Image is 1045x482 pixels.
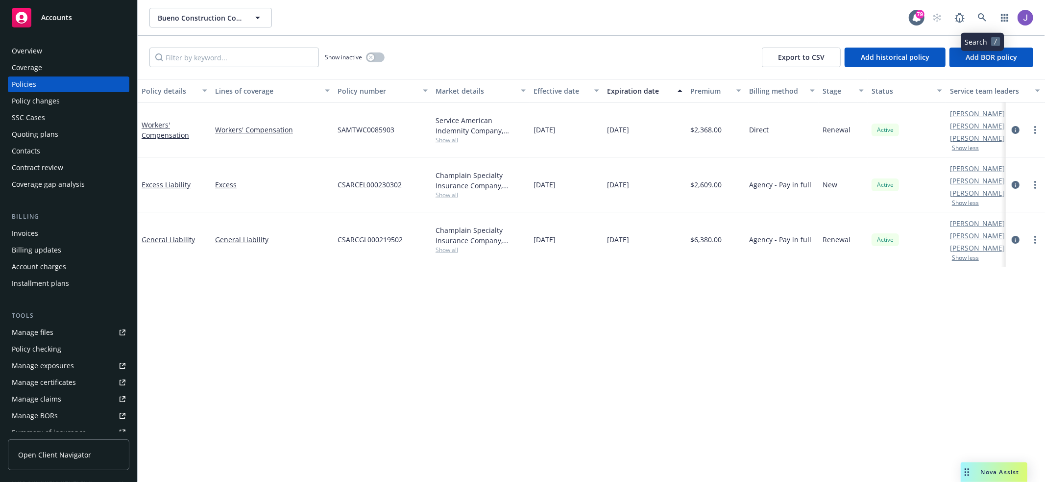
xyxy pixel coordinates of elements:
span: [DATE] [534,125,556,135]
div: Invoices [12,226,38,241]
div: Policy details [142,86,196,96]
div: Policy number [338,86,417,96]
a: Billing updates [8,242,129,258]
a: [PERSON_NAME] [950,230,1005,241]
a: circleInformation [1010,124,1021,136]
button: Policy details [138,79,211,102]
a: Manage certificates [8,375,129,390]
a: General Liability [142,235,195,244]
div: Policy changes [12,93,60,109]
button: Add BOR policy [949,48,1033,67]
div: Account charges [12,259,66,275]
a: Excess Liability [142,180,191,189]
div: Tools [8,311,129,321]
div: Policies [12,76,36,92]
a: [PERSON_NAME] [950,163,1005,174]
a: Coverage gap analysis [8,177,129,192]
button: Export to CSV [762,48,841,67]
div: Drag to move [961,462,973,482]
a: Workers' Compensation [142,120,189,140]
button: Policy number [334,79,432,102]
div: Policy checking [12,341,61,357]
div: Premium [690,86,730,96]
a: Overview [8,43,129,59]
a: Search [972,8,992,27]
div: Coverage gap analysis [12,177,85,192]
div: Quoting plans [12,127,58,142]
a: Invoices [8,226,129,241]
div: SSC Cases [12,110,45,126]
div: Manage exposures [12,358,74,374]
button: Lines of coverage [211,79,334,102]
a: [PERSON_NAME] [950,133,1005,143]
a: more [1029,179,1041,191]
a: Switch app [995,8,1015,27]
span: Agency - Pay in full [749,234,811,245]
div: Manage certificates [12,375,76,390]
div: Lines of coverage [215,86,319,96]
span: Open Client Navigator [18,450,91,460]
a: SSC Cases [8,110,129,126]
span: Show all [436,136,526,144]
a: Contacts [8,143,129,159]
a: Excess [215,179,330,190]
span: Add BOR policy [966,52,1017,62]
div: Effective date [534,86,588,96]
span: Accounts [41,14,72,22]
span: [DATE] [534,179,556,190]
button: Nova Assist [961,462,1027,482]
a: Policies [8,76,129,92]
span: Agency - Pay in full [749,179,811,190]
a: Manage exposures [8,358,129,374]
button: Premium [686,79,745,102]
a: more [1029,124,1041,136]
button: Status [868,79,946,102]
button: Show less [952,200,979,206]
span: Renewal [823,234,851,245]
div: Market details [436,86,515,96]
input: Filter by keyword... [149,48,319,67]
a: [PERSON_NAME] [950,121,1005,131]
div: Expiration date [607,86,672,96]
a: Quoting plans [8,127,129,142]
span: Bueno Construction Company [158,13,243,23]
div: Billing method [749,86,804,96]
span: SAMTWC0085903 [338,125,394,135]
span: $6,380.00 [690,234,722,245]
button: Billing method [745,79,819,102]
a: Summary of insurance [8,425,129,440]
a: Accounts [8,4,129,31]
span: Show all [436,191,526,199]
span: Export to CSV [778,52,825,62]
a: circleInformation [1010,234,1021,246]
span: [DATE] [607,125,629,135]
div: Manage files [12,325,53,340]
div: Stage [823,86,853,96]
span: [DATE] [534,234,556,245]
span: Show inactive [325,53,362,61]
span: $2,368.00 [690,125,722,135]
div: Billing [8,212,129,222]
span: $2,609.00 [690,179,722,190]
div: Contract review [12,160,63,176]
div: Contacts [12,143,40,159]
span: Active [875,180,895,189]
span: [DATE] [607,234,629,245]
a: Start snowing [927,8,947,27]
div: Manage BORs [12,408,58,424]
a: Workers' Compensation [215,125,330,135]
button: Effective date [530,79,603,102]
a: Report a Bug [950,8,970,27]
button: Service team leaders [946,79,1044,102]
span: CSARCEL000230302 [338,179,402,190]
span: Nova Assist [981,468,1020,476]
a: Policy checking [8,341,129,357]
div: Summary of insurance [12,425,86,440]
span: Direct [749,125,769,135]
a: [PERSON_NAME] [950,218,1005,228]
a: Coverage [8,60,129,76]
div: Billing updates [12,242,61,258]
span: New [823,179,837,190]
span: Show all [436,246,526,254]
